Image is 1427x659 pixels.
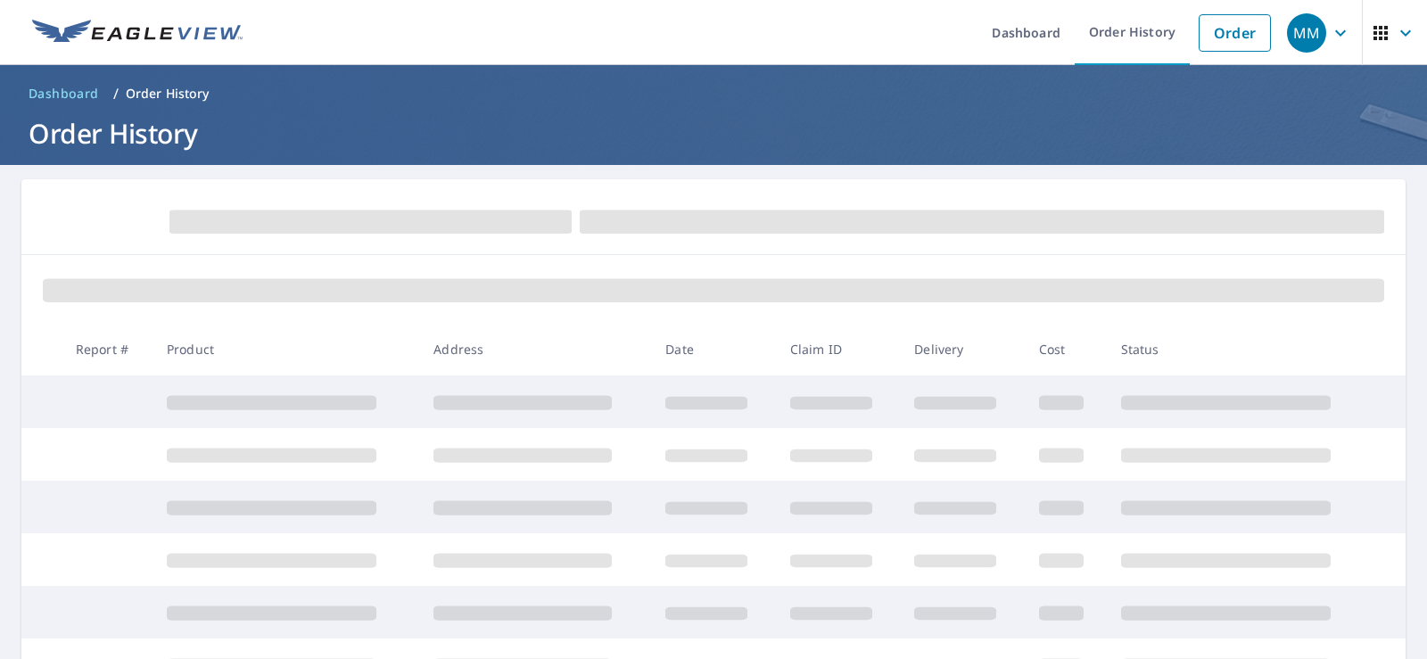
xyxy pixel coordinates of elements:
[126,85,210,103] p: Order History
[651,323,775,375] th: Date
[1107,323,1373,375] th: Status
[113,83,119,104] li: /
[62,323,153,375] th: Report #
[1287,13,1326,53] div: MM
[776,323,900,375] th: Claim ID
[153,323,419,375] th: Product
[1199,14,1271,52] a: Order
[32,20,243,46] img: EV Logo
[419,323,651,375] th: Address
[900,323,1024,375] th: Delivery
[21,79,106,108] a: Dashboard
[21,79,1406,108] nav: breadcrumb
[29,85,99,103] span: Dashboard
[1025,323,1107,375] th: Cost
[21,115,1406,152] h1: Order History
